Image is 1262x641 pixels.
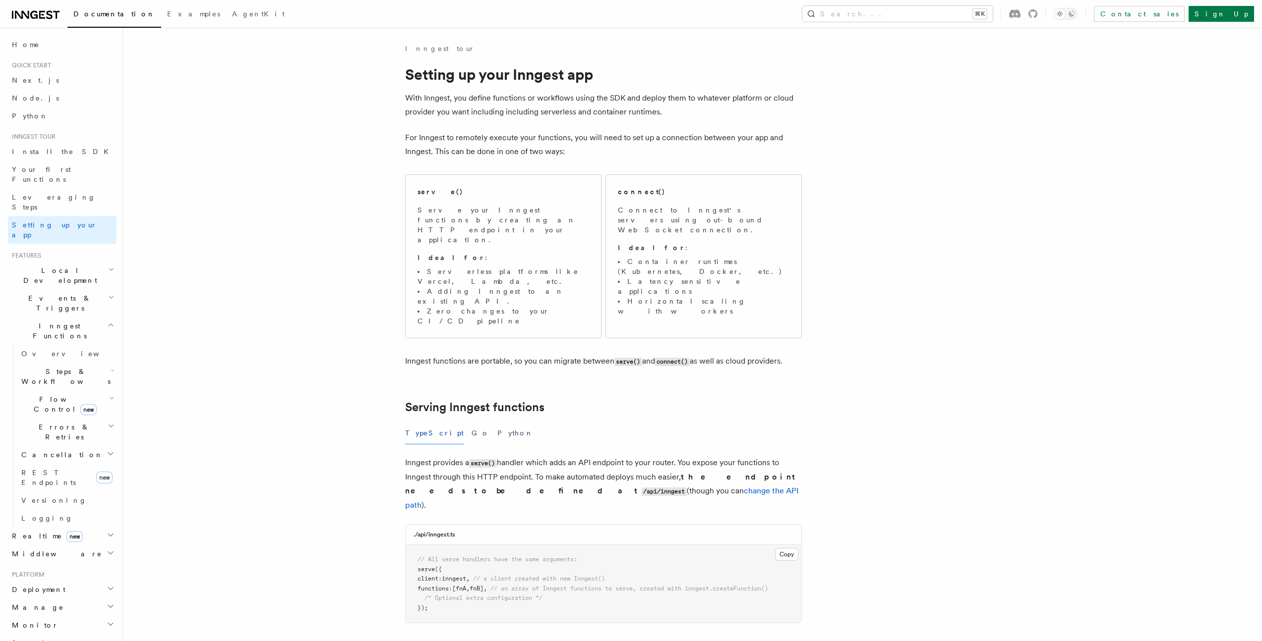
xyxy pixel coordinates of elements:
strong: Ideal for [418,254,485,262]
a: Setting up your app [8,216,117,244]
a: Inngest tour [405,44,475,53]
a: serve()Serve your Inngest functions by creating an HTTP endpoint in your application.Ideal for:Se... [405,174,601,338]
p: : [618,243,789,253]
p: Serve your Inngest functions by creating an HTTP endpoint in your application. [418,205,589,245]
button: Inngest Functions [8,317,117,345]
span: Overview [21,350,123,358]
span: AgentKit [232,10,285,18]
button: TypeScript [405,422,464,444]
a: Install the SDK [8,143,117,160]
button: Deployment [8,581,117,598]
kbd: ⌘K [973,9,987,19]
a: Serving Inngest functions [405,400,544,414]
span: Deployment [8,585,65,594]
li: Adding Inngest to an existing API. [418,286,589,306]
button: Cancellation [17,446,117,464]
span: , [483,585,487,592]
p: Inngest provides a handler which adds an API endpoint to your router. You expose your functions t... [405,456,802,512]
button: Search...⌘K [802,6,993,22]
button: Events & Triggers [8,289,117,317]
span: new [96,472,113,483]
span: new [80,404,97,415]
span: }); [418,604,428,611]
code: connect() [655,358,690,366]
a: Sign Up [1189,6,1254,22]
h3: ./api/inngest.ts [414,531,455,538]
button: Copy [775,548,798,561]
h2: connect() [618,187,665,197]
span: Cancellation [17,450,103,460]
button: Local Development [8,262,117,289]
a: Overview [17,345,117,363]
li: Zero changes to your CI/CD pipeline [418,306,589,326]
h2: serve() [418,187,463,197]
span: : [438,575,442,582]
span: Features [8,252,41,260]
span: Manage [8,602,64,612]
a: AgentKit [226,3,291,27]
strong: Ideal for [618,244,685,252]
span: Monitor [8,620,59,630]
span: new [66,531,83,542]
span: Realtime [8,531,83,541]
a: Home [8,36,117,53]
span: Node.js [12,94,59,102]
button: Errors & Retries [17,418,117,446]
p: : [418,253,589,263]
a: Documentation [67,3,161,28]
button: Go [472,422,489,444]
span: Errors & Retries [17,422,108,442]
button: Monitor [8,616,117,634]
a: Leveraging Steps [8,188,117,216]
span: fnB] [470,585,483,592]
span: Setting up your app [12,221,97,239]
a: Versioning [17,491,117,509]
button: Middleware [8,545,117,563]
span: Flow Control [17,394,109,414]
span: Inngest tour [8,133,56,141]
span: , [466,585,470,592]
span: /* Optional extra configuration */ [424,594,542,601]
span: Events & Triggers [8,293,108,313]
span: // an array of Inngest functions to serve, created with inngest.createFunction() [490,585,768,592]
span: Install the SDK [12,148,115,156]
a: Node.js [8,89,117,107]
a: Logging [17,509,117,527]
span: Home [12,40,40,50]
button: Realtimenew [8,527,117,545]
span: Platform [8,571,45,579]
h1: Setting up your Inngest app [405,65,802,83]
p: With Inngest, you define functions or workflows using the SDK and deploy them to whatever platfor... [405,91,802,119]
a: Your first Functions [8,160,117,188]
a: Python [8,107,117,125]
span: Logging [21,514,73,522]
span: Inngest Functions [8,321,107,341]
span: Leveraging Steps [12,193,96,211]
span: functions [418,585,449,592]
li: Serverless platforms like Vercel, Lambda, etc. [418,267,589,286]
a: Examples [161,3,226,27]
span: Examples [167,10,220,18]
li: Latency sensitive applications [618,276,789,296]
p: For Inngest to remotely execute your functions, you will need to set up a connection between your... [405,131,802,159]
button: Steps & Workflows [17,363,117,390]
span: Steps & Workflows [17,367,111,386]
span: serve [418,566,435,573]
span: // a client created with new Inngest() [473,575,605,582]
span: REST Endpoints [21,469,76,486]
span: client [418,575,438,582]
a: Next.js [8,71,117,89]
button: Manage [8,598,117,616]
span: [fnA [452,585,466,592]
span: , [466,575,470,582]
span: Quick start [8,61,51,69]
button: Toggle dark mode [1054,8,1078,20]
span: ({ [435,566,442,573]
span: Middleware [8,549,102,559]
code: serve() [614,358,642,366]
button: Python [497,422,534,444]
span: Your first Functions [12,165,71,183]
li: Container runtimes (Kubernetes, Docker, etc.) [618,257,789,276]
a: Contact sales [1094,6,1185,22]
p: Connect to Inngest's servers using out-bound WebSocket connection. [618,205,789,235]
